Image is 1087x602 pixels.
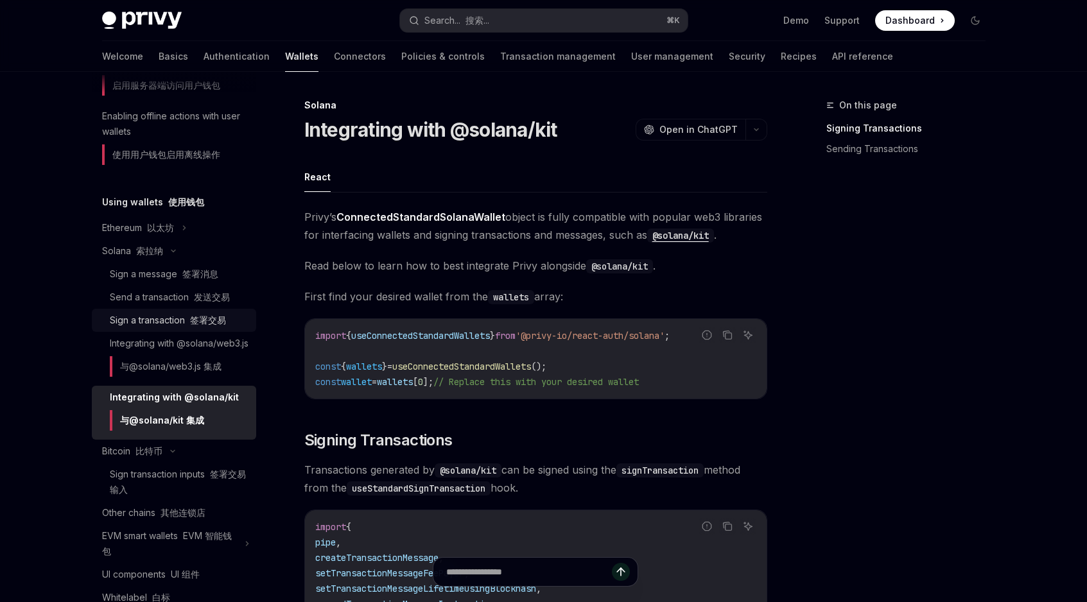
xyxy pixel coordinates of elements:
[387,361,392,372] span: =
[418,376,423,388] span: 0
[204,41,270,72] a: Authentication
[495,330,516,341] span: from
[102,220,174,236] div: Ethereum
[616,463,704,477] code: signTransaction
[102,194,204,210] h5: Using wallets
[315,361,341,372] span: const
[102,12,182,30] img: dark logo
[826,118,996,139] a: Signing Transactions
[631,41,713,72] a: User management
[110,289,230,305] div: Send a transaction
[190,314,226,325] font: 签署交易
[885,14,935,27] span: Dashboard
[285,41,318,72] a: Wallets
[516,330,665,341] span: '@privy-io/react-auth/solana'
[490,330,495,341] span: }
[110,313,226,328] div: Sign a transaction
[92,262,256,286] a: Sign a message 签署消息
[304,99,767,112] div: Solana
[636,119,745,141] button: Open in ChatGPT
[194,291,230,302] font: 发送交易
[161,507,205,518] font: 其他连锁店
[110,467,248,497] div: Sign transaction inputs
[304,461,767,497] span: Transactions generated by can be signed using the method from the hook.
[392,361,531,372] span: useConnectedStandardWallets
[92,386,256,440] a: Integrating with @solana/kit与@solana/kit 集成
[351,330,490,341] span: useConnectedStandardWallets
[315,330,346,341] span: import
[120,415,204,426] font: 与@solana/kit 集成
[102,505,205,520] div: Other chains
[102,243,163,259] div: Solana
[110,336,248,382] div: Integrating with @solana/web3.js
[400,9,688,32] button: Search... 搜索...⌘K
[315,521,346,533] span: import
[171,569,200,580] font: UI 组件
[832,41,893,72] a: API reference
[182,268,218,279] font: 签署消息
[102,528,237,559] div: EVM smart wallets
[304,288,767,305] span: First find your desired wallet from the array:
[401,41,485,72] a: Policies & controls
[102,567,200,582] div: UI components
[826,139,996,159] a: Sending Transactions
[135,445,162,456] font: 比特币
[147,222,174,233] font: 以太坊
[334,41,386,72] a: Connectors
[336,211,505,223] strong: ConnectedStandardSolanaWallet
[92,463,256,501] a: Sign transaction inputs 签署交易输入
[92,286,256,309] a: Send a transaction 发送交易
[781,41,817,72] a: Recipes
[612,563,630,581] button: Send message
[424,13,489,28] div: Search...
[665,330,670,341] span: ;
[346,330,351,341] span: {
[965,10,986,31] button: Toggle dark mode
[500,41,616,72] a: Transaction management
[341,376,372,388] span: wallet
[740,518,756,535] button: Ask AI
[92,332,256,386] a: Integrating with @solana/web3.js与@solana/web3.js 集成
[120,361,222,372] font: 与@solana/web3.js 集成
[315,552,439,563] span: createTransactionMessage
[435,463,501,477] code: @solana/kit
[110,390,239,436] div: Integrating with @solana/kit
[112,149,220,160] font: 使用用户钱包启用离线操作
[304,430,453,451] span: Signing Transactions
[729,41,765,72] a: Security
[102,41,143,72] a: Welcome
[586,259,653,273] code: @solana/kit
[304,162,331,192] button: React
[110,266,218,282] div: Sign a message
[92,105,256,174] a: Enabling offline actions with user wallets使用用户钱包启用离线操作
[304,118,557,141] h1: Integrating with @solana/kit
[341,361,346,372] span: {
[719,518,736,535] button: Copy the contents from the code block
[315,537,336,548] span: pipe
[647,228,714,243] code: @solana/kit
[413,376,418,388] span: [
[159,41,188,72] a: Basics
[423,376,433,388] span: ];
[102,443,162,459] div: Bitcoin
[439,552,444,563] span: ,
[382,361,387,372] span: }
[824,14,860,27] a: Support
[102,108,248,170] div: Enabling offline actions with user wallets
[647,228,714,241] a: @solana/kit
[839,98,897,113] span: On this page
[488,290,534,304] code: wallets
[659,123,738,136] span: Open in ChatGPT
[783,14,809,27] a: Demo
[336,537,341,548] span: ,
[372,376,377,388] span: =
[304,257,767,275] span: Read below to learn how to best integrate Privy alongside .
[347,481,491,495] code: useStandardSignTransaction
[699,327,715,343] button: Report incorrect code
[719,327,736,343] button: Copy the contents from the code block
[740,327,756,343] button: Ask AI
[315,376,341,388] span: const
[346,361,382,372] span: wallets
[699,518,715,535] button: Report incorrect code
[377,376,413,388] span: wallets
